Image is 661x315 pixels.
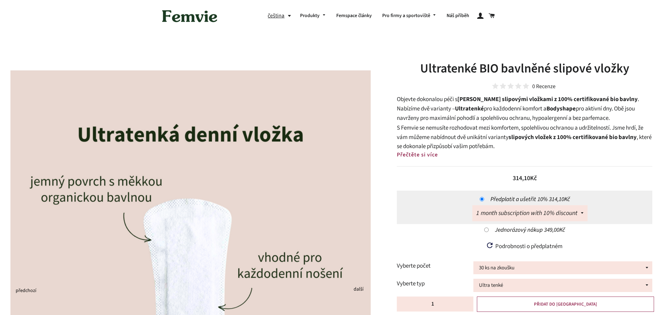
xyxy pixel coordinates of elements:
span: . Nabízíme dvě varianty – [397,95,639,113]
span: PŘIDAT DO [GEOGRAPHIC_DATA] [534,301,597,307]
span: recurring price [549,195,570,203]
span: Objevte dokonalou péči s [397,95,457,103]
button: Previous [16,291,19,292]
span: Předplatit a ušetřit [490,195,537,203]
a: Femspace články [331,7,377,25]
a: Náš příběh [441,7,474,25]
button: PŘIDAT DO [GEOGRAPHIC_DATA] [477,297,654,312]
span: pro aktivní dny. Obě jsou navrženy pro maximální pohodlí a spolehlivou ochranu, hypoalergenní a b... [397,105,635,122]
span: 10% [537,195,549,203]
span: Přečtěte si více [397,151,438,159]
b: Ultratenké [455,105,484,113]
b: [PERSON_NAME] slipovými vložkami z 100% certifikované bio bavlny [457,95,638,103]
span: Podrobnosti o předplatném [493,242,562,251]
b: slipových vložek z 100% certifikované bio bavlny [509,133,637,141]
div: 0 Recenze [532,84,556,89]
span: Jednorázový nákup [495,226,544,234]
iframe: Tidio Chat [575,270,658,303]
h1: Ultratenké BIO bavlněné slipové vložky [397,60,652,77]
b: Bodyshape [546,105,576,113]
span: original price [544,226,565,234]
button: Podrobnosti o předplatném [485,241,565,252]
label: Vyberte počet [397,261,473,271]
label: Vyberte typ [397,279,473,289]
button: čeština [268,11,295,21]
img: Femvie [158,5,221,27]
a: Pro firmy a sportoviště [377,7,442,25]
span: pro každodenní komfort a [484,105,546,113]
span: S Femvie se nemusíte rozhodovat mezi komfortem, spolehlivou ochranou a udržitelností. Jsme hrdí, ... [397,124,652,151]
span: 314,10Kč [513,174,537,183]
button: Next [354,289,357,291]
a: Produkty [295,7,331,25]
